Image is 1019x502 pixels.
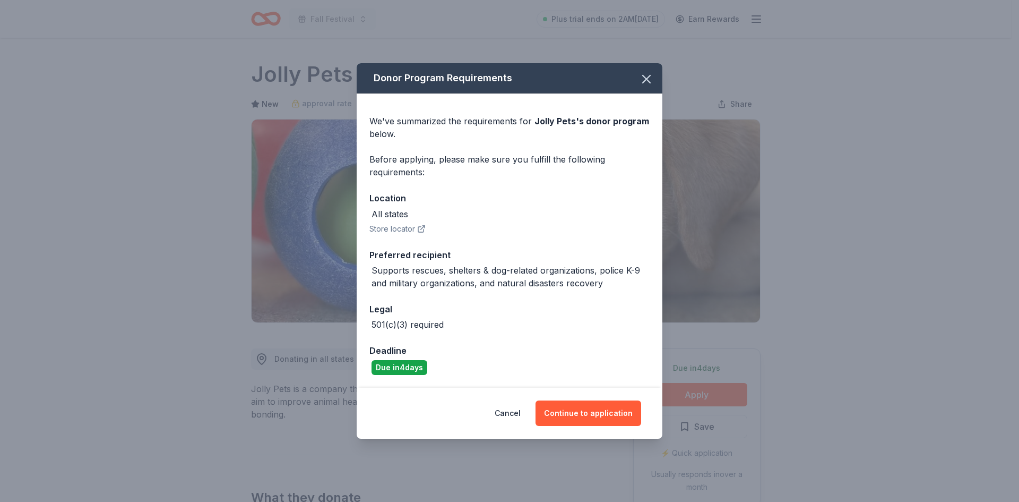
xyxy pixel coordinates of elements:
button: Continue to application [536,401,641,426]
div: Location [369,191,650,205]
div: Preferred recipient [369,248,650,262]
div: Donor Program Requirements [357,63,662,93]
div: Due in 4 days [372,360,427,375]
div: Deadline [369,344,650,358]
div: 501(c)(3) required [372,318,444,331]
div: Before applying, please make sure you fulfill the following requirements: [369,153,650,178]
div: We've summarized the requirements for below. [369,115,650,140]
div: Supports rescues, shelters & dog-related organizations, police K-9 and military organizations, an... [372,264,650,290]
span: Jolly Pets 's donor program [534,116,649,126]
div: All states [372,208,408,220]
div: Legal [369,302,650,316]
button: Cancel [495,401,521,426]
button: Store locator [369,223,426,235]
